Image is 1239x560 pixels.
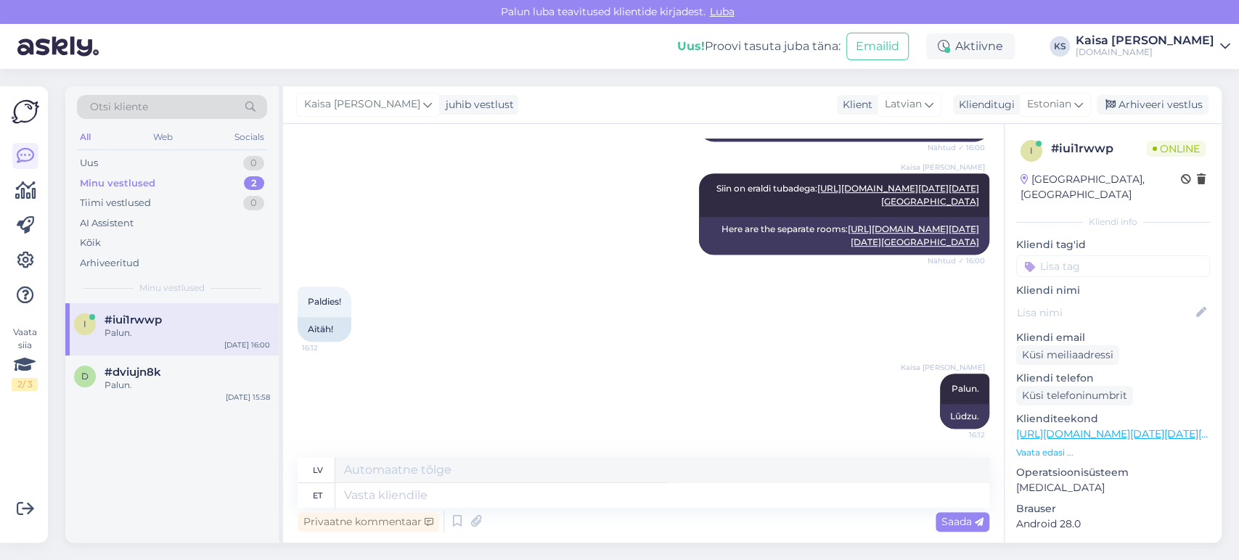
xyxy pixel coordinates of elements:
span: Latvian [885,96,922,112]
div: All [77,128,94,147]
span: 16:12 [302,342,356,353]
div: Socials [232,128,267,147]
p: Kliendi telefon [1016,371,1210,386]
span: Otsi kliente [90,99,148,115]
div: Lūdzu. [940,404,989,429]
div: Küsi meiliaadressi [1016,345,1119,365]
p: Kliendi tag'id [1016,237,1210,252]
span: i [83,318,86,329]
span: Palun. [952,383,979,394]
div: Here are the separate rooms: [699,217,989,255]
div: Web [150,128,176,147]
div: Uus [80,156,98,170]
div: Aktiivne [926,33,1015,59]
span: Luba [706,5,739,18]
div: Küsi telefoninumbrit [1016,386,1133,405]
div: juhib vestlust [440,97,514,112]
p: Kliendi nimi [1016,283,1210,298]
div: Klienditugi [953,97,1015,112]
div: Tiimi vestlused [80,196,151,210]
div: Arhiveeritud [80,256,139,271]
div: [DATE] 16:00 [224,339,270,350]
div: KS [1050,36,1070,57]
div: Arhiveeri vestlus [1097,95,1209,115]
a: [URL][DOMAIN_NAME][DATE][DATE][GEOGRAPHIC_DATA] [848,223,979,247]
input: Lisa nimi [1017,305,1193,321]
span: Nähtud ✓ 16:00 [928,142,985,153]
div: # iui1rwwp [1051,140,1147,157]
div: lv [313,458,323,482]
span: Saada [941,515,984,528]
p: [MEDICAL_DATA] [1016,480,1210,495]
p: Vaata edasi ... [1016,446,1210,459]
div: [GEOGRAPHIC_DATA], [GEOGRAPHIC_DATA] [1021,172,1181,202]
p: Brauser [1016,501,1210,516]
span: #dviujn8k [105,366,161,379]
input: Lisa tag [1016,255,1210,277]
span: Minu vestlused [139,281,205,295]
div: 0 [243,196,264,210]
img: Askly Logo [12,98,39,125]
span: Online [1147,141,1206,157]
div: Minu vestlused [80,176,155,191]
span: Paldies! [308,296,341,307]
div: Kaisa [PERSON_NAME] [1076,35,1214,46]
div: Vaata siia [12,326,38,391]
div: Kõik [80,236,101,250]
span: Kaisa [PERSON_NAME] [304,96,420,112]
div: AI Assistent [80,216,134,231]
a: Kaisa [PERSON_NAME][DOMAIN_NAME] [1076,35,1230,58]
div: 2 / 3 [12,378,38,391]
span: Siin on eraldi tubadega: [716,183,979,207]
span: 16:12 [931,429,985,440]
div: [DATE] 15:58 [226,392,270,403]
div: Proovi tasuta juba täna: [677,38,841,55]
span: d [81,371,89,382]
div: Kliendi info [1016,215,1210,228]
p: Klienditeekond [1016,411,1210,427]
span: i [1030,145,1033,156]
div: 2 [244,176,264,191]
span: Kaisa [PERSON_NAME] [901,162,985,173]
p: Kliendi email [1016,330,1210,345]
p: Android 28.0 [1016,516,1210,532]
a: [URL][DOMAIN_NAME][DATE][DATE][GEOGRAPHIC_DATA] [817,183,979,207]
div: Klient [837,97,872,112]
div: Palun. [105,326,270,339]
b: Uus! [677,39,705,53]
p: Operatsioonisüsteem [1016,465,1210,480]
div: et [313,483,322,508]
div: Privaatne kommentaar [298,512,439,532]
span: Kaisa [PERSON_NAME] [901,362,985,373]
div: [DOMAIN_NAME] [1076,46,1214,58]
div: Palun. [105,379,270,392]
div: 0 [243,156,264,170]
span: #iui1rwwp [105,313,162,326]
div: Aitäh! [298,317,351,342]
span: Estonian [1027,96,1071,112]
span: Nähtud ✓ 16:00 [928,255,985,266]
button: Emailid [846,33,909,60]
